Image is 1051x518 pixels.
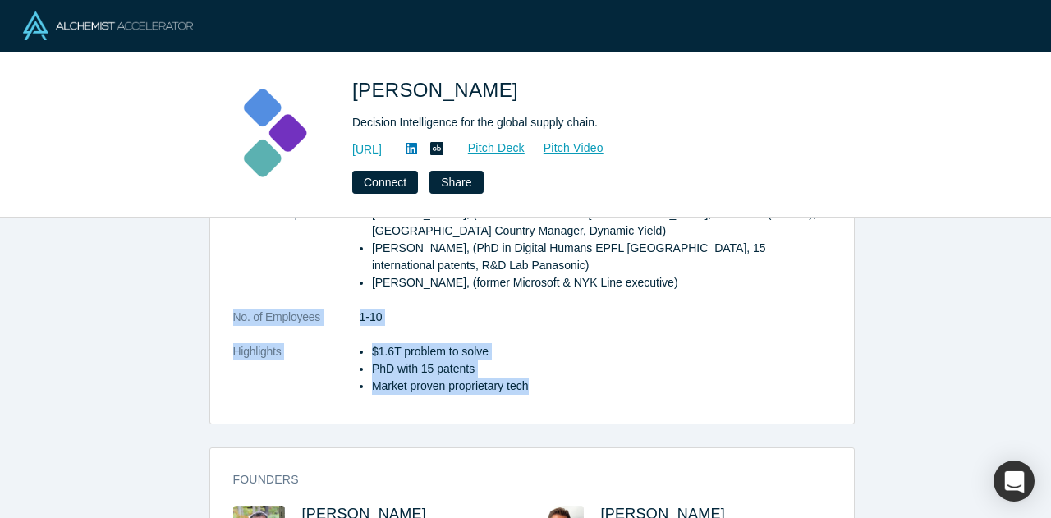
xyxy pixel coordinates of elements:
[352,171,418,194] button: Connect
[214,76,329,190] img: Kimaru AI's Logo
[352,141,382,158] a: [URL]
[372,274,831,291] li: [PERSON_NAME], (former Microsoft & NYK Line executive)
[372,378,831,395] li: Market proven proprietary tech
[233,205,360,309] dt: Team Description
[429,171,483,194] button: Share
[352,79,524,101] span: [PERSON_NAME]
[233,343,360,412] dt: Highlights
[525,139,604,158] a: Pitch Video
[372,360,831,378] li: PhD with 15 patents
[233,309,360,343] dt: No. of Employees
[450,139,525,158] a: Pitch Deck
[372,205,831,240] li: [PERSON_NAME], (former Sales Director [GEOGRAPHIC_DATA], Meltwater (unicorn), [GEOGRAPHIC_DATA] C...
[360,309,831,326] dd: 1-10
[23,11,193,40] img: Alchemist Logo
[233,471,808,488] h3: Founders
[372,240,831,274] li: [PERSON_NAME], (PhD in Digital Humans EPFL [GEOGRAPHIC_DATA], 15 international patents, R&D Lab P...
[352,114,812,131] div: Decision Intelligence for the global supply chain.
[372,343,831,360] li: $1.6T problem to solve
